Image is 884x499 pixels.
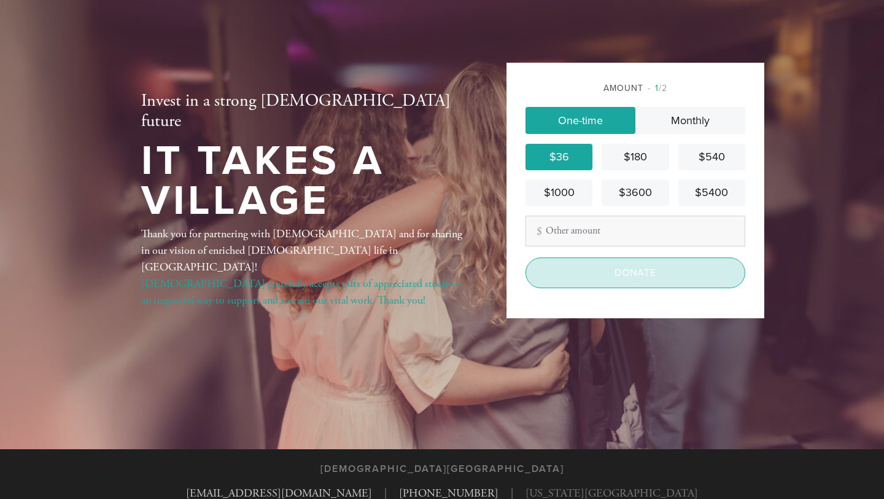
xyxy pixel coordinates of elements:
div: $1000 [530,184,587,201]
h1: It Takes a Village [141,141,467,221]
input: Donate [525,257,745,288]
a: $1000 [525,179,592,206]
h3: [DEMOGRAPHIC_DATA][GEOGRAPHIC_DATA] [320,463,564,475]
a: $540 [678,144,745,170]
a: [DEMOGRAPHIC_DATA] gratefully accepts gifts of appreciated stock—an impactful way to support and ... [141,277,459,307]
div: $36 [530,149,587,165]
div: $180 [607,149,664,165]
a: $36 [525,144,592,170]
div: $5400 [683,184,740,201]
a: $180 [602,144,669,170]
a: $3600 [602,179,669,206]
input: Other amount [525,216,745,246]
a: Monthly [635,107,745,134]
div: $3600 [607,184,664,201]
h2: Invest in a strong [DEMOGRAPHIC_DATA] future [141,91,467,132]
span: 1 [655,83,659,93]
div: $540 [683,149,740,165]
div: Thank you for partnering with [DEMOGRAPHIC_DATA] and for sharing in our vision of enriched [DEMOG... [141,226,467,308]
a: One-time [525,107,635,134]
div: Amount [525,82,745,95]
span: /2 [648,83,667,93]
a: $5400 [678,179,745,206]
